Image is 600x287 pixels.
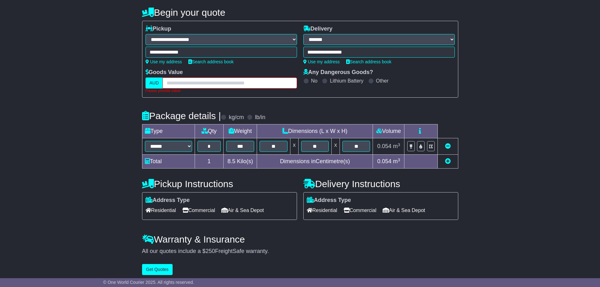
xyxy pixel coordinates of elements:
td: Dimensions (L x W x H) [257,124,373,138]
span: Residential [146,205,176,215]
a: Search address book [346,59,391,64]
label: Address Type [146,197,190,204]
td: Volume [373,124,404,138]
td: 1 [195,155,224,169]
span: 0.054 [377,158,391,164]
span: 250 [206,248,215,254]
span: 8.5 [227,158,235,164]
a: Use my address [303,59,340,64]
td: Kilo(s) [224,155,257,169]
div: All our quotes include a $ FreightSafe warranty. [142,248,458,255]
a: Search address book [188,59,234,64]
td: x [332,138,340,155]
label: AUD [146,77,163,89]
label: Any Dangerous Goods? [303,69,373,76]
button: Get Quotes [142,264,173,275]
td: Total [142,155,195,169]
h4: Warranty & Insurance [142,234,458,244]
span: Residential [307,205,337,215]
a: Use my address [146,59,182,64]
td: Qty [195,124,224,138]
label: Goods Value [146,69,183,76]
a: Remove this item [445,143,451,149]
sup: 3 [398,158,400,162]
h4: Delivery Instructions [303,179,458,189]
div: Please provide value [146,89,297,93]
label: Pickup [146,26,171,32]
sup: 3 [398,142,400,147]
td: Dimensions in Centimetre(s) [257,155,373,169]
label: Delivery [303,26,333,32]
label: lb/in [255,114,265,121]
h4: Package details | [142,111,221,121]
label: kg/cm [229,114,244,121]
label: No [311,78,317,84]
label: Other [376,78,389,84]
td: x [290,138,298,155]
span: Air & Sea Depot [221,205,264,215]
span: 0.054 [377,143,391,149]
span: Commercial [182,205,215,215]
h4: Pickup Instructions [142,179,297,189]
span: m [393,143,400,149]
span: m [393,158,400,164]
td: Weight [224,124,257,138]
h4: Begin your quote [142,7,458,18]
span: Commercial [344,205,376,215]
label: Lithium Battery [330,78,363,84]
a: Add new item [445,158,451,164]
label: Address Type [307,197,351,204]
span: © One World Courier 2025. All rights reserved. [103,280,194,285]
span: Air & Sea Depot [383,205,425,215]
td: Type [142,124,195,138]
